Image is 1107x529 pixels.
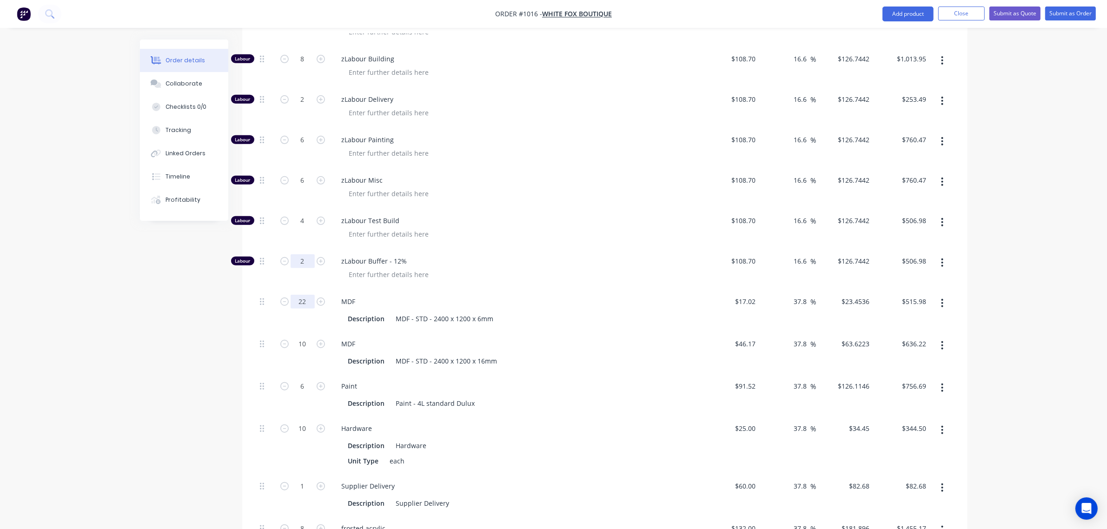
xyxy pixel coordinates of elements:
[140,95,228,119] button: Checklists 0/0
[345,454,383,468] div: Unit Type
[166,149,205,158] div: Linked Orders
[345,354,389,368] div: Description
[811,481,816,492] span: %
[811,135,816,145] span: %
[345,496,389,510] div: Description
[811,423,816,434] span: %
[342,54,699,64] span: zLabour Building
[231,95,254,104] div: Labour
[542,10,612,19] a: White fox Boutique
[342,135,699,145] span: zLabour Painting
[811,175,816,186] span: %
[166,172,190,181] div: Timeline
[811,54,816,65] span: %
[392,439,431,452] div: Hardware
[811,297,816,307] span: %
[166,103,206,111] div: Checklists 0/0
[495,10,542,19] span: Order #1016 -
[811,339,816,350] span: %
[392,496,453,510] div: Supplier Delivery
[334,479,403,493] div: Supplier Delivery
[140,188,228,212] button: Profitability
[140,119,228,142] button: Tracking
[231,135,254,144] div: Labour
[231,257,254,265] div: Labour
[882,7,934,21] button: Add product
[166,126,191,134] div: Tracking
[345,312,389,325] div: Description
[811,94,816,105] span: %
[811,256,816,267] span: %
[989,7,1041,20] button: Submit as Quote
[334,295,363,308] div: MDF
[342,216,699,225] span: zLabour Test Build
[17,7,31,21] img: Factory
[342,256,699,266] span: zLabour Buffer - 12%
[345,397,389,410] div: Description
[166,56,205,65] div: Order details
[1075,497,1098,520] div: Open Intercom Messenger
[811,381,816,392] span: %
[1045,7,1096,20] button: Submit as Order
[392,312,497,325] div: MDF - STD - 2400 x 1200 x 6mm
[345,439,389,452] div: Description
[140,165,228,188] button: Timeline
[334,422,380,435] div: Hardware
[342,94,699,104] span: zLabour Delivery
[140,49,228,72] button: Order details
[811,216,816,226] span: %
[231,216,254,225] div: Labour
[231,54,254,63] div: Labour
[231,176,254,185] div: Labour
[166,79,202,88] div: Collaborate
[392,354,501,368] div: MDF - STD - 2400 x 1200 x 16mm
[140,72,228,95] button: Collaborate
[140,142,228,165] button: Linked Orders
[166,196,200,204] div: Profitability
[386,454,409,468] div: each
[334,379,365,393] div: Paint
[938,7,985,20] button: Close
[342,175,699,185] span: zLabour Misc
[334,337,363,350] div: MDF
[392,397,479,410] div: Paint - 4L standard Dulux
